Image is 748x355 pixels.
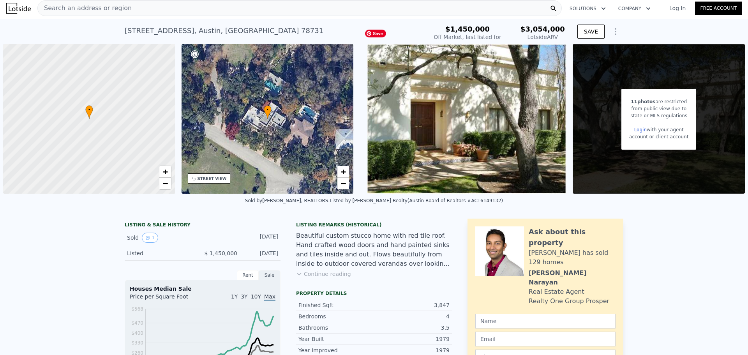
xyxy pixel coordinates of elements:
div: STREET VIEW [198,176,227,182]
span: • [264,106,272,113]
div: • [85,105,93,119]
span: • [85,106,93,113]
span: − [341,178,346,188]
div: are restricted [629,98,688,105]
a: Zoom in [159,166,171,178]
button: Continue reading [296,270,351,278]
span: $1,450,000 [445,25,490,33]
div: Sold by [PERSON_NAME], REALTORS . [245,198,330,203]
a: Zoom out [337,178,349,189]
div: Listed by [PERSON_NAME] Realty (Austin Board of Realtors #ACT6149132) [330,198,503,203]
div: Listing Remarks (Historical) [296,222,452,228]
img: Sale: 154907961 Parcel: 102085499 [367,44,566,194]
div: Beautiful custom stucco home with red tile roof. Hand crafted wood doors and hand painted sinks a... [296,231,452,268]
input: Email [475,332,616,346]
span: + [341,167,346,177]
div: 4 [374,313,450,320]
span: $3,054,000 [520,25,565,33]
div: Ask about this property [529,226,616,248]
div: 3,847 [374,301,450,309]
a: Log In [660,4,695,12]
div: • [264,105,272,119]
div: account or client account [629,133,688,140]
button: View historical data [142,233,158,243]
div: LISTING & SALE HISTORY [125,222,280,230]
div: 1979 [374,346,450,354]
div: [PERSON_NAME] has sold 129 homes [529,248,616,267]
div: Rent [237,270,259,280]
span: − [162,178,168,188]
div: from public view due to [629,105,688,112]
div: [DATE] [243,233,278,243]
div: Realty One Group Prosper [529,297,609,306]
div: Listed [127,249,196,257]
input: Name [475,314,616,329]
div: Bathrooms [298,324,374,332]
div: Bedrooms [298,313,374,320]
tspan: $400 [131,330,143,336]
a: Free Account [695,2,742,15]
button: Solutions [563,2,612,16]
div: Finished Sqft [298,301,374,309]
span: $ 1,450,000 [204,250,237,256]
tspan: $330 [131,340,143,346]
span: Search an address or region [38,4,132,13]
div: Off Market, last listed for [434,33,501,41]
a: Zoom in [337,166,349,178]
div: Houses Median Sale [130,285,275,293]
div: 1979 [374,335,450,343]
div: Sold [127,233,196,243]
tspan: $470 [131,320,143,326]
span: with your agent [647,127,684,132]
span: Max [264,293,275,301]
button: SAVE [577,25,605,39]
img: Lotside [6,3,31,14]
a: Zoom out [159,178,171,189]
button: Company [612,2,657,16]
div: Sale [259,270,280,280]
span: 10Y [251,293,261,300]
span: 11 photos [631,99,655,104]
div: [DATE] [243,249,278,257]
div: [PERSON_NAME] Narayan [529,268,616,287]
div: Price per Square Foot [130,293,203,305]
div: Year Improved [298,346,374,354]
div: Real Estate Agent [529,287,584,297]
span: 3Y [241,293,247,300]
div: Property details [296,290,452,297]
span: 1Y [231,293,238,300]
span: + [162,167,168,177]
tspan: $568 [131,306,143,312]
a: Login [634,127,647,132]
div: [STREET_ADDRESS] , Austin , [GEOGRAPHIC_DATA] 78731 [125,25,323,36]
span: Save [365,30,386,37]
div: Lotside ARV [520,33,565,41]
div: 3.5 [374,324,450,332]
div: Year Built [298,335,374,343]
button: Show Options [608,24,623,39]
div: state or MLS regulations [629,112,688,119]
